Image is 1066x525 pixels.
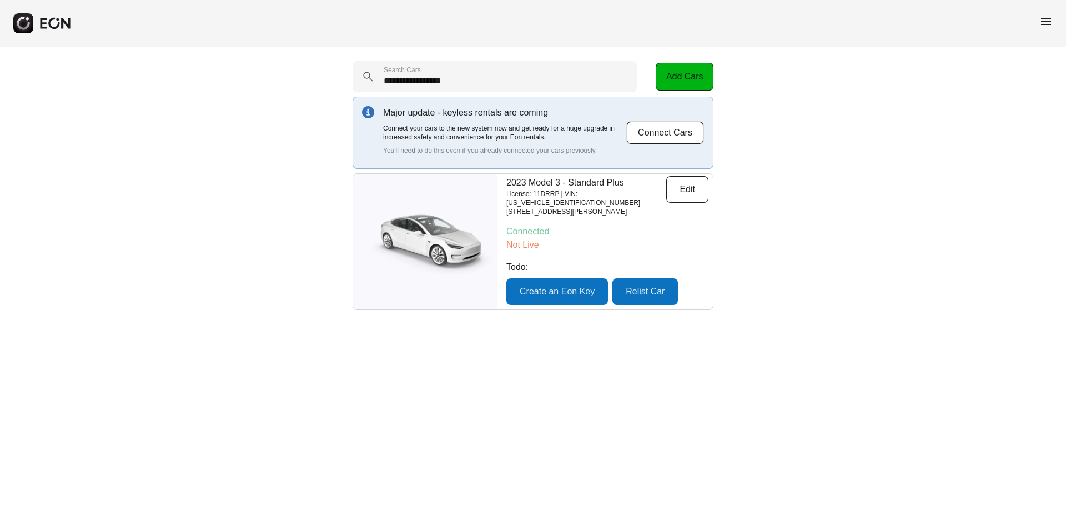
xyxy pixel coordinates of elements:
p: 2023 Model 3 - Standard Plus [506,176,666,189]
img: info [362,106,374,118]
button: Relist Car [612,278,678,305]
p: Not Live [506,238,708,252]
button: Add Cars [656,63,713,91]
button: Create an Eon Key [506,278,608,305]
p: License: 11DRRP | VIN: [US_VEHICLE_IDENTIFICATION_NUMBER] [506,189,666,207]
p: [STREET_ADDRESS][PERSON_NAME] [506,207,666,216]
label: Search Cars [384,66,421,74]
span: menu [1039,15,1053,28]
button: Edit [666,176,708,203]
p: Todo: [506,261,708,274]
p: Connect your cars to the new system now and get ready for a huge upgrade in increased safety and ... [383,124,626,142]
p: Connected [506,225,708,238]
img: car [353,206,497,278]
p: You'll need to do this even if you already connected your cars previously. [383,146,626,155]
p: Major update - keyless rentals are coming [383,106,626,119]
button: Connect Cars [626,121,704,144]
